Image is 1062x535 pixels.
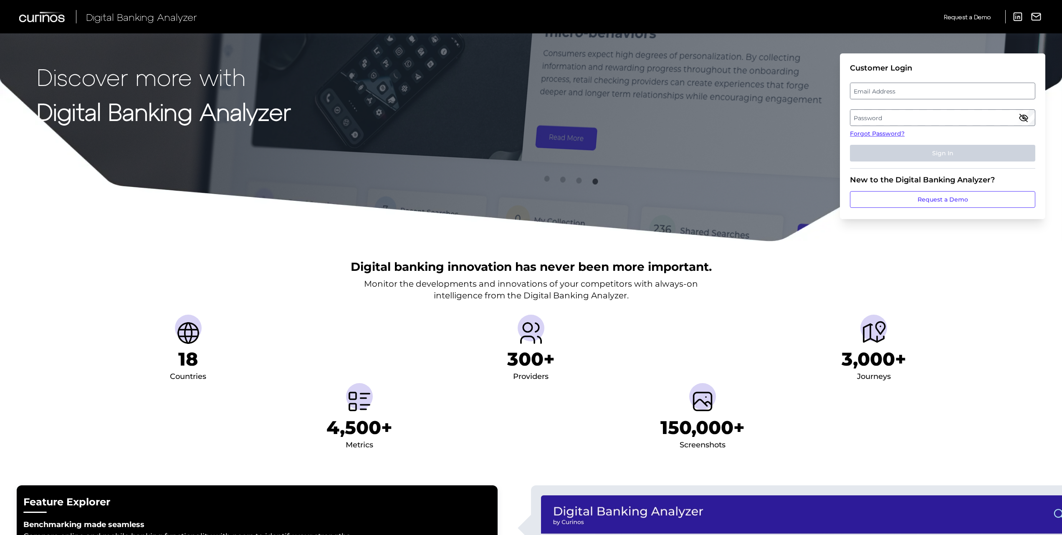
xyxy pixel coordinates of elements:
[351,259,712,275] h2: Digital banking innovation has never been more important.
[175,320,202,346] img: Countries
[518,320,544,346] img: Providers
[857,370,891,384] div: Journeys
[346,439,373,452] div: Metrics
[513,370,549,384] div: Providers
[850,63,1035,73] div: Customer Login
[660,416,745,439] h1: 150,000+
[850,191,1035,208] a: Request a Demo
[850,129,1035,138] a: Forgot Password?
[19,12,66,22] img: Curinos
[850,83,1034,98] label: Email Address
[86,11,197,23] span: Digital Banking Analyzer
[170,370,206,384] div: Countries
[944,13,991,20] span: Request a Demo
[37,97,291,125] strong: Digital Banking Analyzer
[37,63,291,90] p: Discover more with
[23,520,144,529] strong: Benchmarking made seamless
[850,145,1035,162] button: Sign In
[680,439,726,452] div: Screenshots
[507,348,555,370] h1: 300+
[850,175,1035,184] div: New to the Digital Banking Analyzer?
[326,416,392,439] h1: 4,500+
[178,348,198,370] h1: 18
[842,348,906,370] h1: 3,000+
[23,495,491,509] h2: Feature Explorer
[944,10,991,24] a: Request a Demo
[860,320,887,346] img: Journeys
[689,388,716,415] img: Screenshots
[364,278,698,301] p: Monitor the developments and innovations of your competitors with always-on intelligence from the...
[850,110,1034,125] label: Password
[346,388,373,415] img: Metrics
